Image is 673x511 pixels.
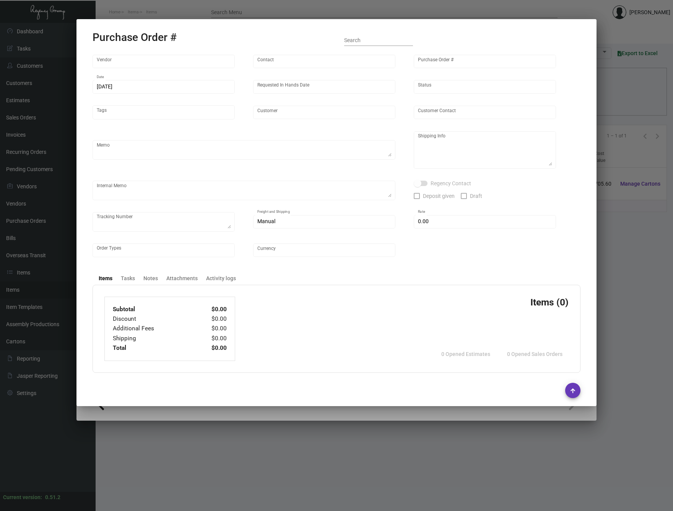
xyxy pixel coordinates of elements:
div: Items [99,274,112,282]
td: Total [112,343,195,353]
h2: Purchase Order # [93,31,177,44]
h3: Items (0) [530,297,569,308]
td: Shipping [112,334,195,343]
span: Manual [257,218,275,224]
td: Additional Fees [112,324,195,333]
td: $0.00 [195,324,227,333]
td: $0.00 [195,305,227,314]
span: Deposit given [423,191,455,201]
div: Tasks [121,274,135,282]
span: 0 Opened Estimates [441,351,490,357]
td: Subtotal [112,305,195,314]
button: 0 Opened Sales Orders [501,347,569,361]
div: Activity logs [206,274,236,282]
div: Attachments [166,274,198,282]
td: $0.00 [195,334,227,343]
div: Notes [143,274,158,282]
span: Draft [470,191,482,201]
td: $0.00 [195,343,227,353]
span: Regency Contact [431,179,471,188]
div: 0.51.2 [45,493,60,501]
td: Discount [112,314,195,324]
div: Current version: [3,493,42,501]
span: 0 Opened Sales Orders [507,351,562,357]
button: 0 Opened Estimates [435,347,496,361]
td: $0.00 [195,314,227,324]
